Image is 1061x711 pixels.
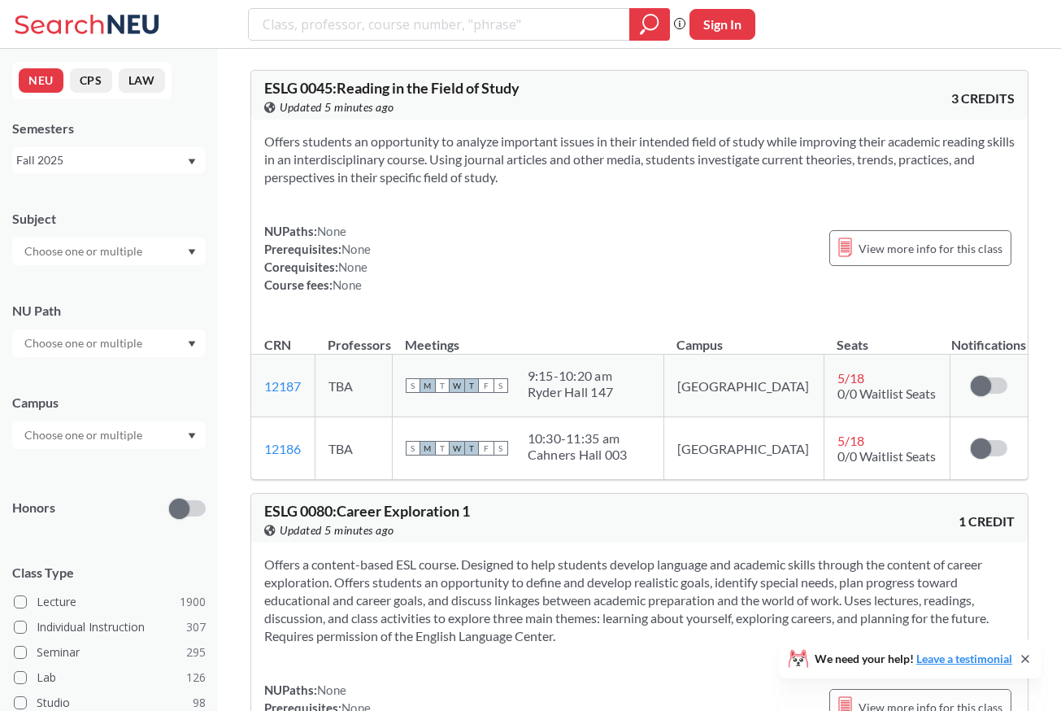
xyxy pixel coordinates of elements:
[959,513,1015,530] span: 1 CREDIT
[479,378,494,393] span: F
[837,448,936,464] span: 0/0 Waitlist Seats
[528,447,628,463] div: Cahners Hall 003
[815,653,1012,665] span: We need your help!
[341,242,371,256] span: None
[317,683,346,697] span: None
[16,425,153,445] input: Choose one or multiple
[12,120,206,137] div: Semesters
[280,98,394,116] span: Updated 5 minutes ago
[837,386,936,401] span: 0/0 Waitlist Seats
[629,8,670,41] div: magnifying glass
[528,430,628,447] div: 10:30 - 11:35 am
[12,329,206,357] div: Dropdown arrow
[180,593,206,611] span: 1900
[119,68,165,93] button: LAW
[450,378,464,393] span: W
[264,378,301,394] a: 12187
[261,11,618,38] input: Class, professor, course number, "phrase"
[950,320,1028,355] th: Notifications
[12,499,55,517] p: Honors
[528,384,614,400] div: Ryder Hall 147
[19,68,63,93] button: NEU
[12,302,206,320] div: NU Path
[264,556,1015,645] section: Offers a content-based ESL course. Designed to help students develop language and academic skills...
[264,222,371,294] div: NUPaths: Prerequisites: Corequisites: Course fees:
[464,378,479,393] span: T
[12,238,206,265] div: Dropdown arrow
[315,320,392,355] th: Professors
[14,591,206,613] label: Lecture
[916,652,1012,665] a: Leave a testimonial
[435,378,450,393] span: T
[12,421,206,449] div: Dropdown arrow
[264,502,470,520] span: ESLG 0080 : Career Exploration 1
[406,378,420,393] span: S
[16,151,186,169] div: Fall 2025
[663,320,824,355] th: Campus
[333,277,362,292] span: None
[264,336,291,354] div: CRN
[435,441,450,456] span: T
[186,618,206,636] span: 307
[951,89,1015,107] span: 3 CREDITS
[824,320,950,355] th: Seats
[264,133,1015,186] section: Offers students an opportunity to analyze important issues in their intended field of study while...
[859,238,1002,259] span: View more info for this class
[188,341,196,347] svg: Dropdown arrow
[528,368,614,384] div: 9:15 - 10:20 am
[264,441,301,456] a: 12186
[420,378,435,393] span: M
[16,334,153,353] input: Choose one or multiple
[315,417,392,480] td: TBA
[640,13,659,36] svg: magnifying glass
[280,521,394,539] span: Updated 5 minutes ago
[479,441,494,456] span: F
[12,564,206,582] span: Class Type
[12,394,206,412] div: Campus
[186,669,206,687] span: 126
[188,249,196,255] svg: Dropdown arrow
[188,433,196,439] svg: Dropdown arrow
[494,378,508,393] span: S
[317,224,346,238] span: None
[464,441,479,456] span: T
[12,147,206,173] div: Fall 2025Dropdown arrow
[837,433,864,448] span: 5 / 18
[406,441,420,456] span: S
[689,9,755,40] button: Sign In
[14,642,206,663] label: Seminar
[494,441,508,456] span: S
[12,210,206,228] div: Subject
[315,355,392,417] td: TBA
[14,617,206,638] label: Individual Instruction
[338,260,367,274] span: None
[663,417,824,480] td: [GEOGRAPHIC_DATA]
[186,643,206,661] span: 295
[663,355,824,417] td: [GEOGRAPHIC_DATA]
[450,441,464,456] span: W
[392,320,663,355] th: Meetings
[16,242,153,261] input: Choose one or multiple
[14,667,206,688] label: Lab
[188,159,196,165] svg: Dropdown arrow
[837,370,864,386] span: 5 / 18
[70,68,112,93] button: CPS
[264,79,520,97] span: ESLG 0045 : Reading in the Field of Study
[420,441,435,456] span: M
